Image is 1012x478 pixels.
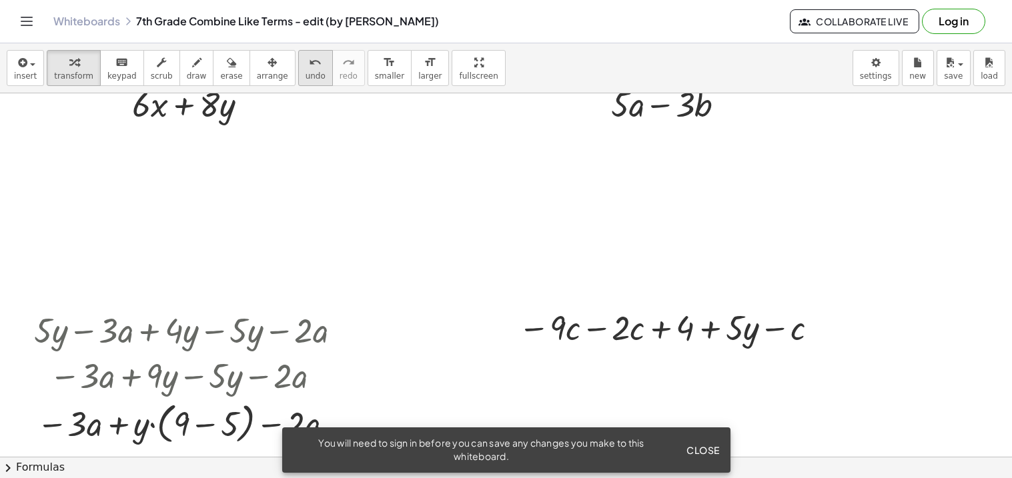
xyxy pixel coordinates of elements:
button: settings [853,50,899,86]
span: undo [306,71,326,81]
span: Close [686,444,720,456]
span: new [909,71,926,81]
button: transform [47,50,101,86]
button: Toggle navigation [16,11,37,32]
button: keyboardkeypad [100,50,144,86]
span: erase [220,71,242,81]
span: keypad [107,71,137,81]
button: new [902,50,934,86]
button: save [937,50,971,86]
span: transform [54,71,93,81]
div: You will need to sign in before you can save any changes you make to this whiteboard. [293,437,670,463]
span: larger [418,71,442,81]
a: Whiteboards [53,15,120,28]
button: arrange [249,50,296,86]
span: Collaborate Live [801,15,908,27]
i: keyboard [115,55,128,71]
i: format_size [383,55,396,71]
button: Close [681,438,725,462]
span: draw [187,71,207,81]
i: format_size [424,55,436,71]
span: save [944,71,963,81]
button: draw [179,50,214,86]
span: insert [14,71,37,81]
span: load [981,71,998,81]
span: smaller [375,71,404,81]
button: format_sizelarger [411,50,449,86]
button: erase [213,50,249,86]
button: fullscreen [452,50,505,86]
span: arrange [257,71,288,81]
button: Log in [922,9,985,34]
button: format_sizesmaller [368,50,412,86]
i: redo [342,55,355,71]
i: undo [309,55,322,71]
button: scrub [143,50,180,86]
button: Collaborate Live [790,9,919,33]
button: undoundo [298,50,333,86]
button: insert [7,50,44,86]
span: redo [340,71,358,81]
button: redoredo [332,50,365,86]
span: settings [860,71,892,81]
button: load [973,50,1005,86]
span: fullscreen [459,71,498,81]
span: scrub [151,71,173,81]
